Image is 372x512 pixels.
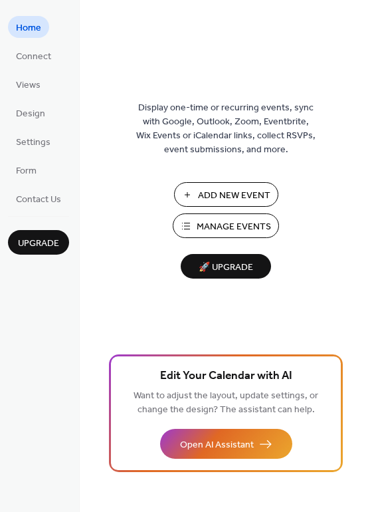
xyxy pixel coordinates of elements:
[173,213,279,238] button: Manage Events
[18,237,59,251] span: Upgrade
[8,130,58,152] a: Settings
[180,438,254,452] span: Open AI Assistant
[8,16,49,38] a: Home
[16,50,51,64] span: Connect
[197,220,271,234] span: Manage Events
[160,429,292,459] button: Open AI Assistant
[16,78,41,92] span: Views
[8,73,48,95] a: Views
[8,159,45,181] a: Form
[16,193,61,207] span: Contact Us
[189,259,263,277] span: 🚀 Upgrade
[16,107,45,121] span: Design
[8,102,53,124] a: Design
[160,367,292,386] span: Edit Your Calendar with AI
[16,21,41,35] span: Home
[8,45,59,66] a: Connect
[134,387,318,419] span: Want to adjust the layout, update settings, or change the design? The assistant can help.
[198,189,270,203] span: Add New Event
[181,254,271,279] button: 🚀 Upgrade
[8,188,69,209] a: Contact Us
[136,101,316,157] span: Display one-time or recurring events, sync with Google, Outlook, Zoom, Eventbrite, Wix Events or ...
[8,230,69,255] button: Upgrade
[174,182,278,207] button: Add New Event
[16,136,50,150] span: Settings
[16,164,37,178] span: Form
